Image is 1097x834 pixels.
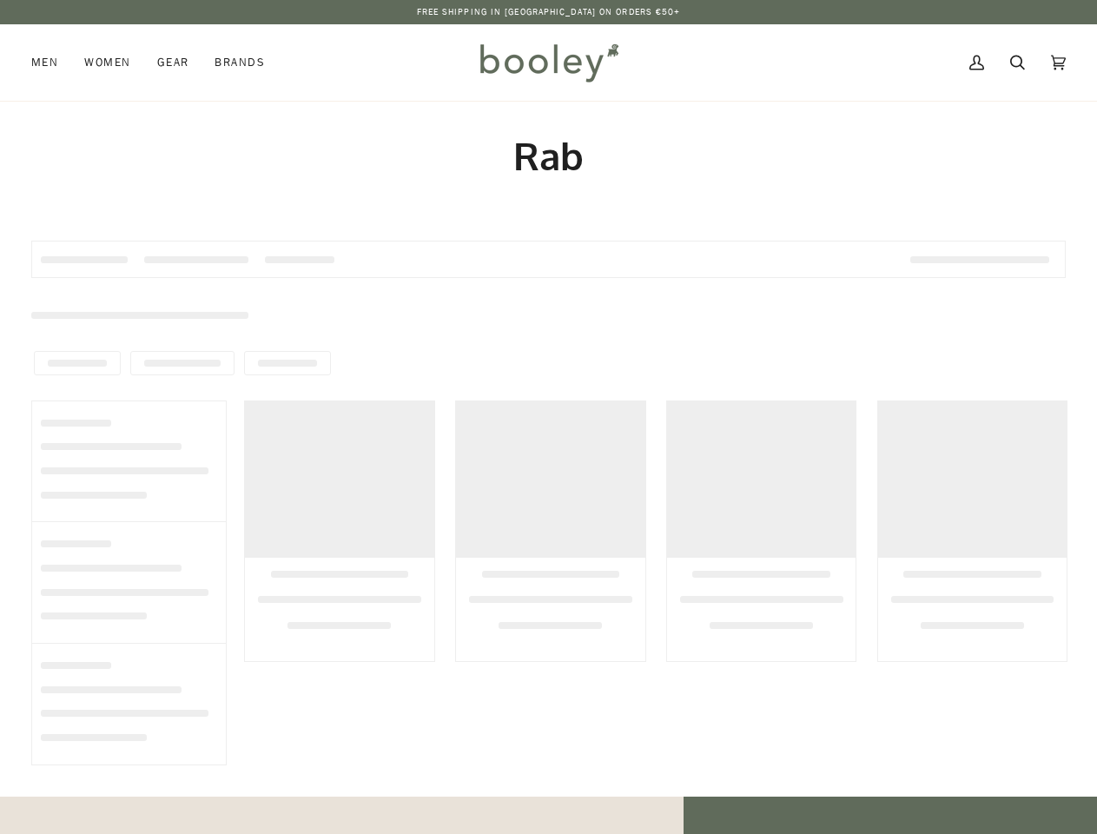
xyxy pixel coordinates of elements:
[31,54,58,71] span: Men
[144,24,202,101] a: Gear
[473,37,624,88] img: Booley
[215,54,265,71] span: Brands
[84,54,130,71] span: Women
[71,24,143,101] a: Women
[157,54,189,71] span: Gear
[31,24,71,101] a: Men
[202,24,278,101] a: Brands
[31,132,1066,180] h1: Rab
[417,5,681,19] p: Free Shipping in [GEOGRAPHIC_DATA] on Orders €50+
